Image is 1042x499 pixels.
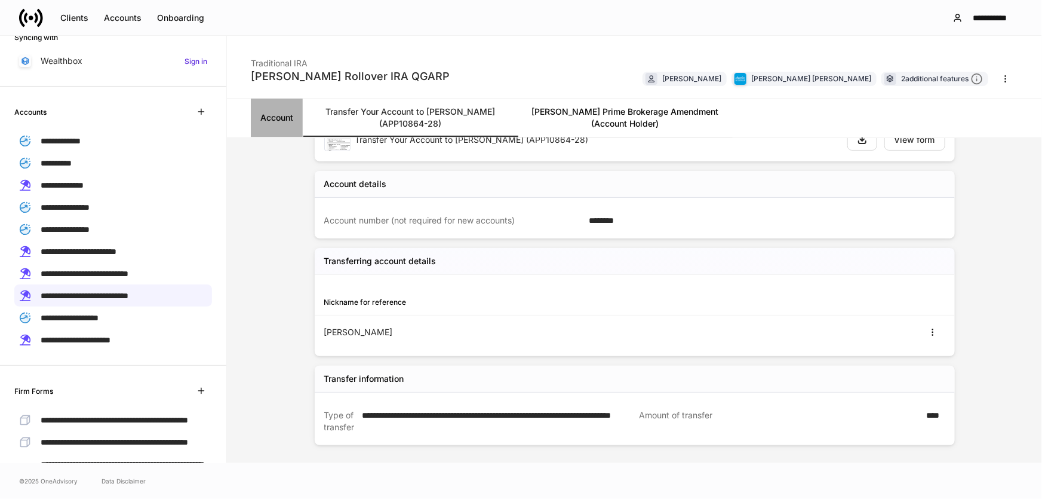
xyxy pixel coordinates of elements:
[901,73,983,85] div: 2 additional features
[662,73,721,84] div: [PERSON_NAME]
[251,99,303,137] a: Account
[324,373,404,385] div: Transfer information
[149,8,212,27] button: Onboarding
[251,50,450,69] div: Traditional IRA
[251,69,450,84] div: [PERSON_NAME] Rollover IRA QGARP
[324,215,582,226] div: Account number (not required for new accounts)
[355,134,838,146] div: Transfer Your Account to [PERSON_NAME] (APP10864-28)
[185,56,207,67] h6: Sign in
[884,129,945,151] button: View form
[734,73,746,85] img: charles-schwab-BFYFdbvS.png
[104,14,142,22] div: Accounts
[96,8,149,27] button: Accounts
[895,136,935,144] div: View form
[751,73,871,84] div: [PERSON_NAME] [PERSON_NAME]
[640,409,920,433] div: Amount of transfer
[14,385,53,397] h6: Firm Forms
[14,106,47,118] h6: Accounts
[303,99,518,137] a: Transfer Your Account to [PERSON_NAME] (APP10864-28)
[60,14,88,22] div: Clients
[102,476,146,486] a: Data Disclaimer
[518,99,733,137] a: [PERSON_NAME] Prime Brokerage Amendment (Account Holder)
[14,32,58,43] h6: Syncing with
[324,296,635,308] div: Nickname for reference
[324,178,387,190] div: Account details
[14,50,212,72] a: WealthboxSign in
[157,14,204,22] div: Onboarding
[324,255,437,267] h5: Transferring account details
[324,409,355,433] div: Type of transfer
[324,326,635,338] div: [PERSON_NAME]
[19,476,78,486] span: © 2025 OneAdvisory
[41,55,82,67] p: Wealthbox
[53,8,96,27] button: Clients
